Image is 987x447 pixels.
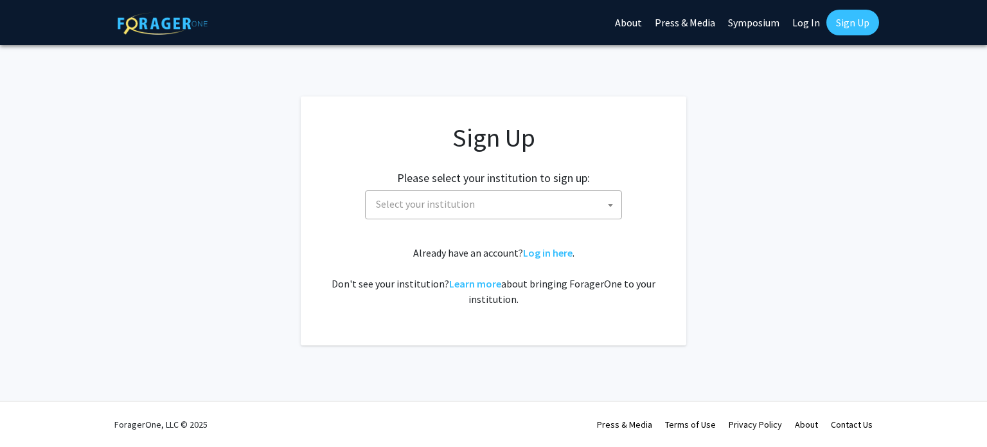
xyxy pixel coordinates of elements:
div: ForagerOne, LLC © 2025 [114,402,208,447]
a: Sign Up [826,10,879,35]
img: ForagerOne Logo [118,12,208,35]
a: Press & Media [597,419,652,430]
a: Contact Us [831,419,873,430]
a: Privacy Policy [729,419,782,430]
a: About [795,419,818,430]
span: Select your institution [371,191,621,217]
a: Terms of Use [665,419,716,430]
h1: Sign Up [326,122,661,153]
h2: Please select your institution to sign up: [397,171,590,185]
a: Log in here [523,246,573,259]
span: Select your institution [376,197,475,210]
span: Select your institution [365,190,622,219]
a: Learn more about bringing ForagerOne to your institution [449,277,501,290]
div: Already have an account? . Don't see your institution? about bringing ForagerOne to your institut... [326,245,661,307]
